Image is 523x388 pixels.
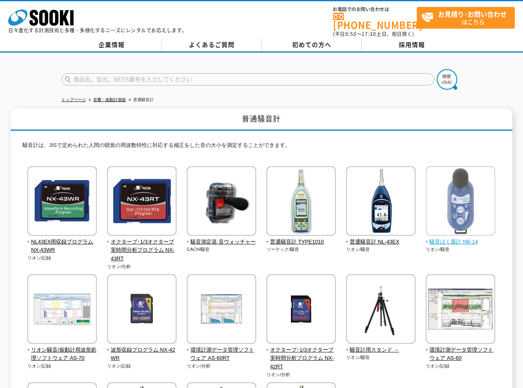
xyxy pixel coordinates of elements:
[266,230,336,246] a: 普通騒音計 TYPE1010
[345,30,357,38] span: 8:50
[346,246,416,253] p: リオン/騒音
[421,7,514,28] span: はこちら
[266,238,336,246] span: 普通騒音計 TYPE1010
[187,338,257,363] a: 環境計測データ管理ソフトウェア AS-60RT
[346,166,416,238] img: 普通騒音計 NL-43EX
[27,274,97,346] img: リオン騒音/振動計用波形処理ソフトウェア AS-70
[27,166,97,238] img: NL43EX用収録プログラム NX-43WR
[61,39,161,51] a: 企業情報
[346,230,416,246] a: 普通騒音計 NL-43EX
[292,40,331,49] span: 初めての方へ
[107,263,177,270] p: リオン/分析
[426,363,496,370] p: リオン/記録
[333,30,414,38] span: (平日 ～ 土日、祝日除く)
[426,230,496,246] a: 騒音ばく露計 NB-14
[426,246,496,253] p: リオン/騒音
[266,246,336,253] p: ソーテック/騒音
[426,338,496,363] a: 環境計測データ管理ソフトウェア AS-60
[93,97,126,102] a: 音響・振動計測器
[11,108,513,131] h1: 普通騒音計
[362,39,462,51] a: 採用情報
[346,238,416,246] span: 普通騒音計 NL-43EX
[261,39,362,51] a: 初めての方へ
[127,96,154,104] li: 普通騒音計
[27,230,97,255] a: NL43EX用収録プログラム NX-43WR
[107,363,177,370] p: リオン/記録
[22,141,501,154] p: 騒音計は、JISで定められた人間の聴覚の周波数特性に対応する補正をした音の大小を測定することができます。
[61,97,86,102] a: トップページ
[362,30,376,38] span: 17:30
[426,346,496,363] span: 環境計測データ管理ソフトウェア AS-60
[266,274,336,346] img: オクターブ･1/3オクターブ実時間分析プログラム NX-42RT
[27,363,97,370] p: リオン/記録
[187,238,257,246] span: 騒音測定器 音ウォッチャー
[346,274,416,346] img: 騒音計用スタンド －
[27,346,97,363] span: リオン騒音/振動計用波形処理ソフトウェア AS-70
[107,338,177,363] a: 波形収録プログラム NX-42WR
[107,166,177,238] img: オクターブ･1/3オクターブ実時間分析プログラム NX-43RT
[426,166,495,238] img: 騒音ばく露計 NB-14
[161,39,261,51] a: よくあるご質問
[266,338,336,371] a: オクターブ･1/3オクターブ実時間分析プログラム NX-42RT
[187,230,257,246] a: 騒音測定器 音ウォッチャー
[8,28,187,33] p: 日々進化する計測技術と多種・多様化するニーズにレンタルでお応えします。
[346,346,416,354] span: 騒音計用スタンド －
[107,346,177,363] span: 波形収録プログラム NX-42WR
[27,238,97,255] span: NL43EX用収録プログラム NX-43WR
[266,346,336,371] span: オクターブ･1/3オクターブ実時間分析プログラム NX-42RT
[438,9,507,19] strong: お見積り･お問い合わせ
[187,346,257,363] span: 環境計測データ管理ソフトウェア AS-60RT
[437,69,457,90] img: btn_search.png
[187,274,256,346] img: 環境計測データ管理ソフトウェア AS-60RT
[61,73,434,86] input: 商品名、型式、NETIS番号を入力してください
[266,166,336,238] img: 普通騒音計 TYPE1010
[417,7,515,29] a: お見積り･お問い合わせはこちら
[187,363,257,370] p: リオン/分析
[187,166,256,238] img: 騒音測定器 音ウォッチャー
[426,238,496,246] span: 騒音ばく露計 NB-14
[107,274,177,346] img: 波形収録プログラム NX-42WR
[346,338,416,354] a: 騒音計用スタンド －
[333,7,417,12] span: お電話でのお問い合わせは
[346,354,416,361] p: リオン/騒音
[426,274,495,346] img: 環境計測データ管理ソフトウェア AS-60
[27,255,97,262] p: リオン/記録
[333,13,417,29] a: [PHONE_NUMBER]
[107,238,177,263] span: オクターブ･1/3オクターブ実時間分析プログラム NX-43RT
[27,338,97,363] a: リオン騒音/振動計用波形処理ソフトウェア AS-70
[107,230,177,263] a: オクターブ･1/3オクターブ実時間分析プログラム NX-43RT
[266,371,336,378] p: リオン/分析
[187,246,257,253] p: CACH/騒音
